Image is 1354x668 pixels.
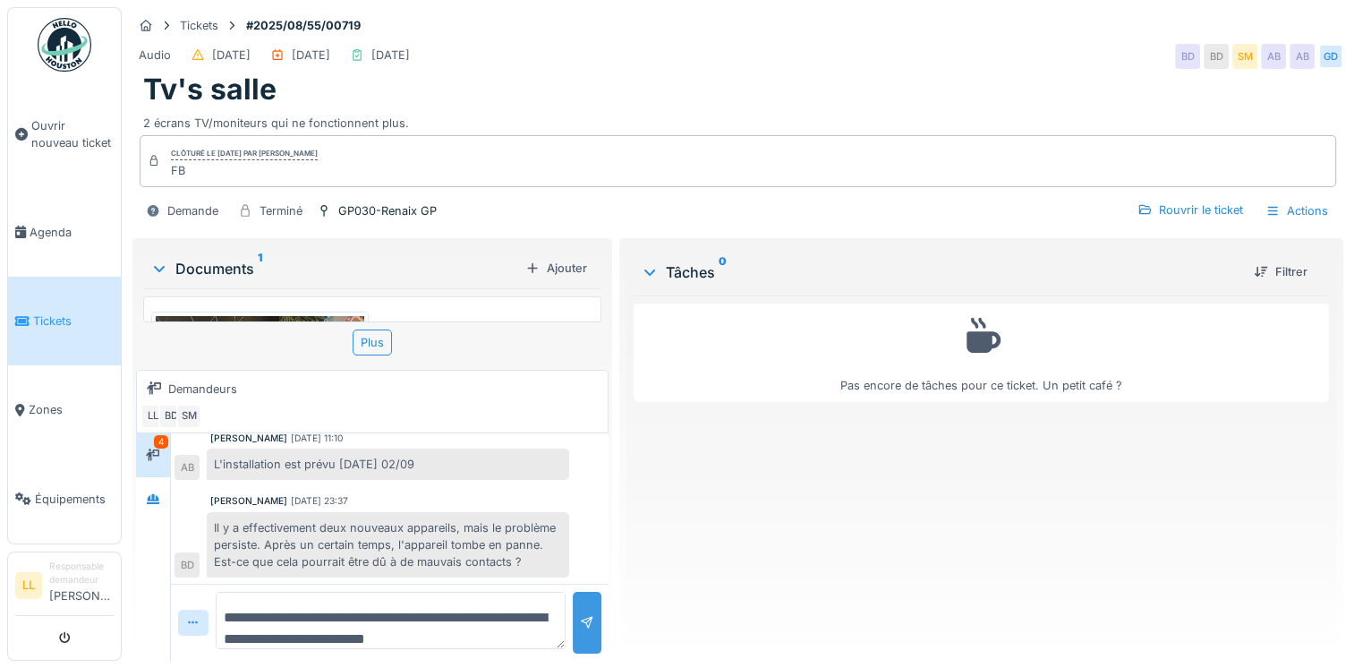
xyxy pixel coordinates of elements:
[641,261,1239,283] div: Tâches
[719,261,727,283] sup: 0
[8,277,121,365] a: Tickets
[33,313,114,330] span: Tickets
[291,494,348,508] div: [DATE] 23:37
[1204,44,1229,69] div: BD
[49,560,114,587] div: Responsable demandeur
[176,404,201,429] div: SM
[29,401,114,418] span: Zones
[180,17,218,34] div: Tickets
[143,107,1333,132] div: 2 écrans TV/moniteurs qui ne fonctionnent plus.
[8,188,121,277] a: Agenda
[143,73,277,107] h1: Tv's salle
[141,404,166,429] div: LL
[645,312,1317,395] div: Pas encore de tâches pour ce ticket. Un petit café ?
[167,202,218,219] div: Demande
[30,224,114,241] span: Agenda
[15,560,114,616] a: LL Responsable demandeur[PERSON_NAME]
[1318,44,1343,69] div: GD
[212,47,251,64] div: [DATE]
[150,258,518,279] div: Documents
[1232,44,1257,69] div: SM
[338,202,437,219] div: GP030-Renaix GP
[291,432,343,445] div: [DATE] 11:10
[518,256,594,280] div: Ajouter
[1175,44,1200,69] div: BD
[168,381,237,398] div: Demandeurs
[171,148,318,160] div: Clôturé le [DATE] par [PERSON_NAME]
[1290,44,1315,69] div: AB
[158,404,183,429] div: BD
[353,330,392,355] div: Plus
[139,47,171,64] div: Audio
[175,552,200,578] div: BD
[8,455,121,544] a: Équipements
[31,117,114,151] span: Ouvrir nouveau ticket
[35,491,114,508] span: Équipements
[1247,260,1315,284] div: Filtrer
[8,365,121,454] a: Zones
[207,449,569,480] div: L'installation est prévu [DATE] 02/09
[210,432,287,445] div: [PERSON_NAME]
[1261,44,1286,69] div: AB
[371,47,410,64] div: [DATE]
[260,202,302,219] div: Terminé
[156,316,364,595] img: ss738f1tvecswdtslbikivaar4yi
[292,47,330,64] div: [DATE]
[210,494,287,508] div: [PERSON_NAME]
[49,560,114,612] li: [PERSON_NAME]
[154,435,168,449] div: 4
[258,258,262,279] sup: 1
[1130,198,1250,222] div: Rouvrir le ticket
[8,81,121,188] a: Ouvrir nouveau ticket
[38,18,91,72] img: Badge_color-CXgf-gQk.svg
[1257,198,1336,224] div: Actions
[15,572,42,599] li: LL
[239,17,368,34] strong: #2025/08/55/00719
[175,455,200,480] div: AB
[171,162,318,179] div: FB
[207,512,569,578] div: Il y a effectivement deux nouveaux appareils, mais le problème persiste. Après un certain temps, ...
